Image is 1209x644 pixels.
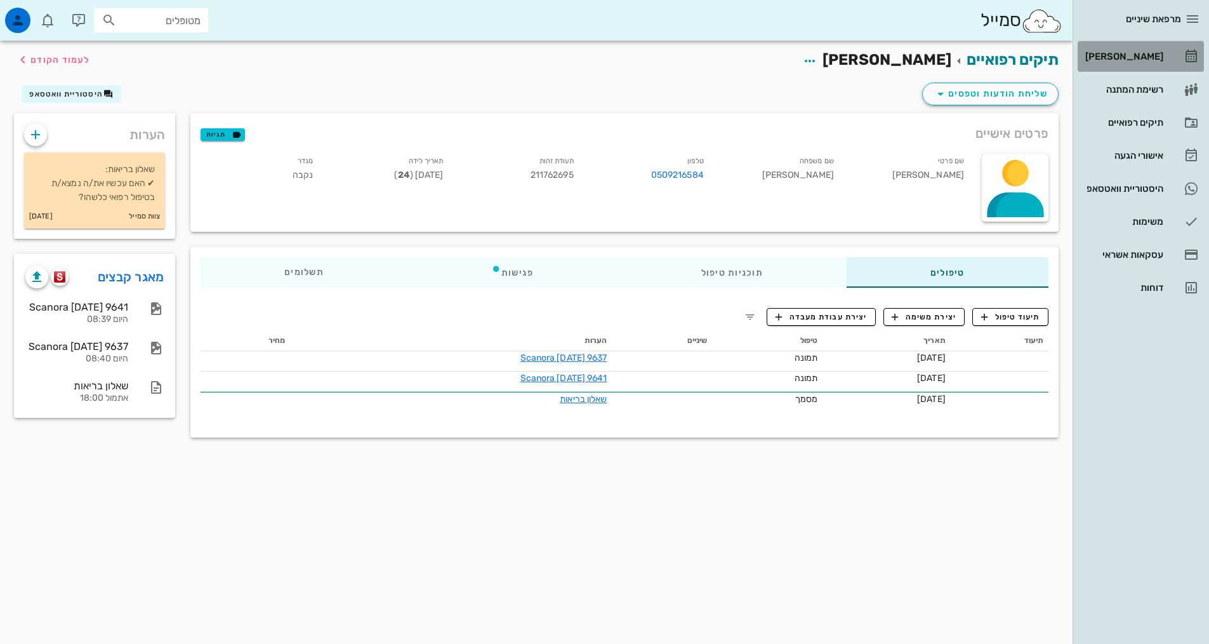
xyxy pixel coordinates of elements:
a: היסטוריית וואטסאפ [1078,173,1204,204]
div: אתמול 18:00 [25,393,128,404]
div: תוכניות טיפול [618,257,847,288]
a: אישורי הגעה [1078,140,1204,171]
a: Scanora [DATE] 9641 [520,373,607,384]
a: שאלון בריאות [560,394,607,405]
img: scanora logo [54,271,66,283]
a: 0509216584 [651,168,704,182]
span: [DATE] ( ) [394,170,443,180]
a: תיקים רפואיים [1078,107,1204,138]
div: תיקים רפואיים [1083,117,1163,128]
div: טיפולים [847,257,1048,288]
img: SmileCloud logo [1021,8,1062,34]
small: טלפון [687,157,704,165]
strong: 24 [398,170,410,180]
button: תגיות [201,128,245,141]
div: משימות [1083,217,1163,227]
a: [PERSON_NAME] [1078,41,1204,72]
div: נקבה [193,151,323,190]
div: עסקאות אשראי [1083,250,1163,260]
th: מחיר [201,331,290,351]
th: טיפול [712,331,823,351]
span: תג [37,10,45,18]
button: שליחת הודעות וטפסים [922,83,1059,105]
span: פרטים אישיים [975,123,1048,144]
button: תיעוד טיפול [972,308,1048,326]
span: יצירת משימה [892,311,956,323]
th: תיעוד [951,331,1048,351]
span: תמונה [795,373,818,384]
span: היסטוריית וואטסאפ [29,90,103,98]
span: תיעוד טיפול [981,311,1040,323]
a: משימות [1078,206,1204,237]
span: מסמך [795,394,817,405]
a: Scanora [DATE] 9637 [520,352,607,363]
span: [DATE] [917,373,946,384]
div: אישורי הגעה [1083,151,1163,161]
small: שם משפחה [800,157,834,165]
div: [PERSON_NAME] [844,151,974,190]
div: Scanora [DATE] 9637 [25,340,128,352]
th: הערות [290,331,612,351]
small: תאריך לידה [409,157,444,165]
span: לעמוד הקודם [30,55,89,65]
button: scanora logo [51,268,69,286]
div: Scanora [DATE] 9641 [25,301,128,313]
p: שאלון בריאות: ✔ האם עכשיו את/ה נמצא/ת בטיפול רפואי כלשהו? [34,163,155,205]
a: מאגר קבצים [98,267,164,287]
button: יצירת משימה [883,308,965,326]
span: תגיות [206,129,239,140]
small: תעודת זהות [539,157,574,165]
th: שיניים [612,331,712,351]
div: [PERSON_NAME] [714,151,844,190]
div: שאלון בריאות [25,380,128,392]
a: עסקאות אשראי [1078,239,1204,270]
button: לעמוד הקודם [15,48,89,71]
small: צוות סמייל [129,210,160,224]
div: סמייל [981,7,1062,34]
small: [DATE] [29,210,53,224]
a: רשימת המתנה [1078,74,1204,105]
div: רשימת המתנה [1083,84,1163,95]
span: 211762695 [531,170,574,180]
span: יצירת עבודת מעבדה [776,311,867,323]
div: היום 08:40 [25,354,128,365]
div: היום 08:39 [25,314,128,325]
button: יצירת עבודת מעבדה [767,308,875,326]
small: מגדר [298,157,313,165]
div: פגישות [407,257,618,288]
th: תאריך [823,331,951,351]
div: [PERSON_NAME] [1083,51,1163,62]
span: [DATE] [917,352,946,363]
span: מרפאת שיניים [1126,13,1181,25]
span: תמונה [795,352,818,363]
button: היסטוריית וואטסאפ [22,85,121,103]
div: הערות [14,113,175,150]
a: דוחות [1078,272,1204,303]
div: היסטוריית וואטסאפ [1083,184,1163,194]
span: שליחת הודעות וטפסים [933,86,1048,102]
small: שם פרטי [938,157,964,165]
span: [DATE] [917,394,946,405]
a: תיקים רפואיים [967,51,1059,69]
span: תשלומים [284,268,324,277]
span: [PERSON_NAME] [823,51,951,69]
div: דוחות [1083,283,1163,293]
